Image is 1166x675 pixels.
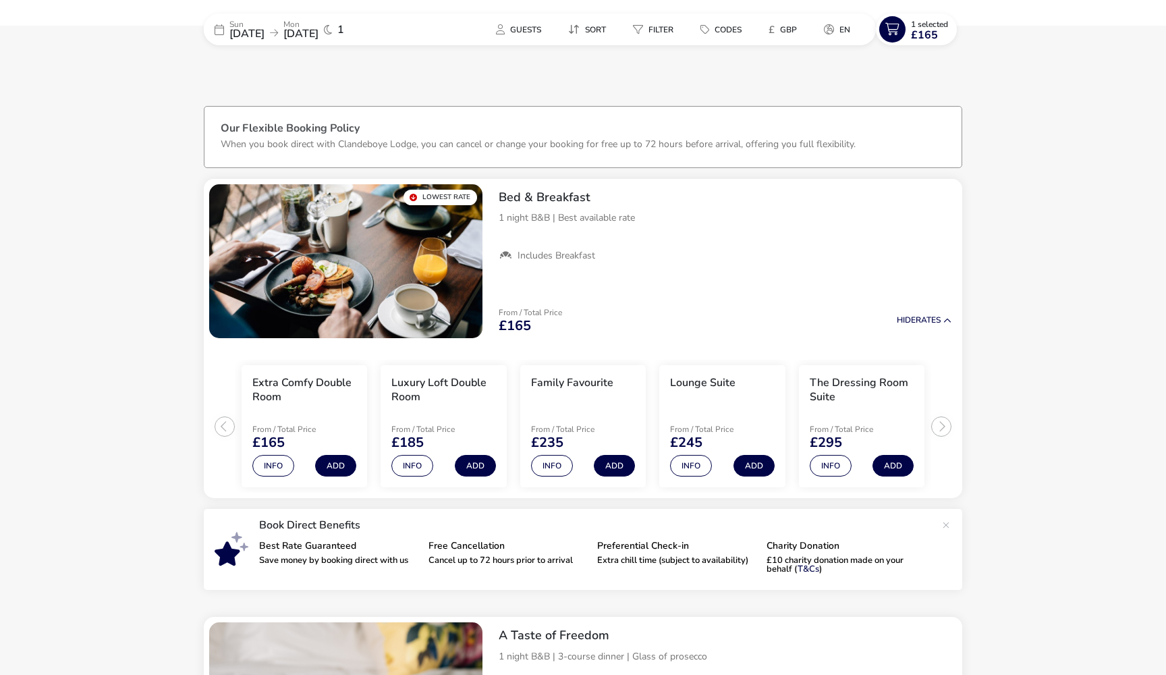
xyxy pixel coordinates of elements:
[283,20,318,28] p: Mon
[391,376,495,404] h3: Luxury Loft Double Room
[259,520,935,531] p: Book Direct Benefits
[229,20,265,28] p: Sun
[485,20,557,39] naf-pibe-menu-bar-item: Guests
[391,425,487,433] p: From / Total Price
[252,425,348,433] p: From / Total Price
[839,24,850,35] span: en
[204,13,406,45] div: Sun[DATE]Mon[DATE]1
[315,455,356,477] button: Add
[510,24,541,35] span: Guests
[597,541,756,551] p: Preferential Check-in
[531,455,573,477] button: Info
[499,308,562,317] p: From / Total Price
[597,556,756,565] p: Extra chill time (subject to availability)
[531,436,563,450] span: £235
[715,24,742,35] span: Codes
[557,20,617,39] button: Sort
[518,250,595,262] span: Includes Breakfast
[810,425,906,433] p: From / Total Price
[531,425,627,433] p: From / Total Price
[897,316,951,325] button: HideRates
[488,179,962,273] div: Bed & Breakfast1 night B&B | Best available rateIncludes Breakfast
[670,425,766,433] p: From / Total Price
[798,563,819,575] a: T&Cs
[499,211,951,225] p: 1 night B&B | Best available rate
[499,628,951,643] h2: A Taste of Freedom
[259,556,418,565] p: Save money by booking direct with us
[876,13,957,45] button: 1 Selected£165
[648,24,673,35] span: Filter
[733,455,775,477] button: Add
[810,455,852,477] button: Info
[337,24,344,35] span: 1
[653,360,792,493] swiper-slide: 4 / 5
[428,541,587,551] p: Free Cancellation
[252,376,356,404] h3: Extra Comfy Double Room
[622,20,690,39] naf-pibe-menu-bar-item: Filter
[557,20,622,39] naf-pibe-menu-bar-item: Sort
[769,23,775,36] i: £
[758,20,813,39] naf-pibe-menu-bar-item: £GBP
[252,455,294,477] button: Info
[455,455,496,477] button: Add
[690,20,752,39] button: Codes
[513,360,653,493] swiper-slide: 3 / 5
[259,541,418,551] p: Best Rate Guaranteed
[810,376,914,404] h3: The Dressing Room Suite
[499,190,951,205] h2: Bed & Breakfast
[374,360,513,493] swiper-slide: 2 / 5
[792,360,931,493] swiper-slide: 5 / 5
[670,436,702,450] span: £245
[911,30,938,40] span: £165
[767,541,925,551] p: Charity Donation
[404,190,477,205] div: Lowest Rate
[758,20,808,39] button: £GBP
[813,20,861,39] button: en
[221,138,856,151] p: When you book direct with Clandeboye Lodge, you can cancel or change your booking for free up to ...
[235,360,374,493] swiper-slide: 1 / 5
[670,376,735,390] h3: Lounge Suite
[767,556,925,574] p: £10 charity donation made on your behalf ( )
[531,376,613,390] h3: Family Favourite
[911,19,948,30] span: 1 Selected
[897,315,916,325] span: Hide
[690,20,758,39] naf-pibe-menu-bar-item: Codes
[813,20,866,39] naf-pibe-menu-bar-item: en
[622,20,684,39] button: Filter
[391,455,433,477] button: Info
[872,455,914,477] button: Add
[499,649,951,664] p: 1 night B&B | 3-course dinner | Glass of prosecco
[585,24,606,35] span: Sort
[252,436,285,450] span: £165
[810,436,842,450] span: £295
[391,436,424,450] span: £185
[780,24,797,35] span: GBP
[670,455,712,477] button: Info
[428,556,587,565] p: Cancel up to 72 hours prior to arrival
[499,319,531,333] span: £165
[594,455,635,477] button: Add
[229,26,265,41] span: [DATE]
[283,26,318,41] span: [DATE]
[876,13,962,45] naf-pibe-menu-bar-item: 1 Selected£165
[221,123,945,137] h3: Our Flexible Booking Policy
[209,184,482,338] swiper-slide: 1 / 1
[485,20,552,39] button: Guests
